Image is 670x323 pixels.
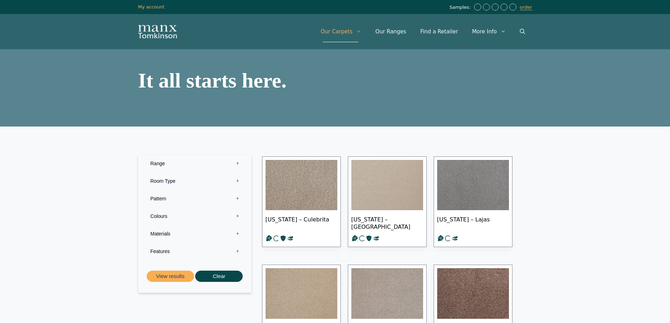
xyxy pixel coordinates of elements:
[351,210,423,235] span: [US_STATE] – [GEOGRAPHIC_DATA]
[513,21,532,42] a: Open Search Bar
[138,4,165,9] a: My account
[143,172,246,190] label: Room Type
[147,271,194,282] button: View results
[143,207,246,225] label: Colours
[138,25,177,38] img: Manx Tomkinson
[314,21,369,42] a: Our Carpets
[143,155,246,172] label: Range
[143,243,246,260] label: Features
[348,156,427,247] a: [US_STATE] – [GEOGRAPHIC_DATA]
[520,5,532,10] a: order
[437,210,509,235] span: [US_STATE] – Lajas
[368,21,413,42] a: Our Ranges
[314,21,532,42] nav: Primary
[138,70,332,91] h1: It all starts here.
[143,190,246,207] label: Pattern
[266,210,337,235] span: [US_STATE] – Culebrita
[449,5,472,11] span: Samples:
[262,156,341,247] a: [US_STATE] – Culebrita
[143,225,246,243] label: Materials
[413,21,465,42] a: Find a Retailer
[195,271,243,282] button: Clear
[434,156,512,247] a: [US_STATE] – Lajas
[465,21,512,42] a: More Info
